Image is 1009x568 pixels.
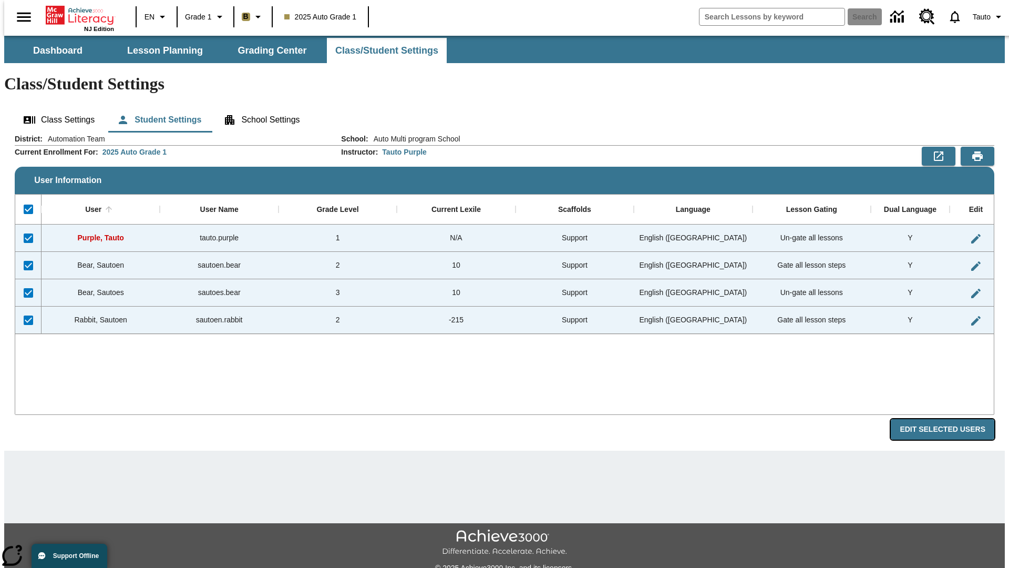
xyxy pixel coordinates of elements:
div: English (US) [634,279,752,307]
div: Y [871,225,950,252]
div: Edit [969,205,983,215]
span: Lesson Planning [127,45,203,57]
a: Data Center [884,3,913,32]
h1: Class/Student Settings [4,74,1005,94]
button: Dashboard [5,38,110,63]
div: Gate all lesson steps [753,252,871,279]
span: Grade 1 [185,12,212,23]
span: Tauto [973,12,991,23]
span: Automation Team [43,134,105,144]
h2: Current Enrollment For : [15,148,98,157]
span: Class/Student Settings [335,45,438,57]
div: Home [46,4,114,32]
a: Home [46,5,114,26]
div: Y [871,307,950,334]
div: Scaffolds [558,205,591,215]
span: User Information [34,176,101,185]
div: Lesson Gating [786,205,837,215]
div: Tauto Purple [382,147,427,157]
div: -215 [397,307,515,334]
button: Boost Class color is light brown. Change class color [238,7,269,26]
button: Edit Selected Users [891,419,994,440]
button: Class Settings [15,107,103,133]
h2: District : [15,135,43,144]
span: B [243,10,249,23]
div: SubNavbar [4,38,448,63]
button: Class/Student Settings [327,38,447,63]
h2: School : [341,135,368,144]
span: Bear, Sautoen [77,261,124,269]
button: Profile/Settings [969,7,1009,26]
div: Support [516,252,634,279]
div: Support [516,307,634,334]
div: Support [516,225,634,252]
div: Un-gate all lessons [753,225,871,252]
div: User Information [15,134,994,440]
div: Support [516,279,634,307]
div: sautoen.bear [160,252,278,279]
a: Resource Center, Will open in new tab [913,3,941,31]
div: User Name [200,205,239,215]
div: 2025 Auto Grade 1 [102,147,167,157]
div: N/A [397,225,515,252]
div: tauto.purple [160,225,278,252]
button: Language: EN, Select a language [140,7,173,26]
span: Purple, Tauto [78,234,124,242]
span: Dashboard [33,45,83,57]
div: User [85,205,101,215]
div: Un-gate all lessons [753,279,871,307]
h2: Instructor : [341,148,378,157]
span: Bear, Sautoes [78,288,124,297]
span: 2025 Auto Grade 1 [284,12,357,23]
button: School Settings [215,107,308,133]
div: Dual Language [884,205,936,215]
input: search field [699,8,845,25]
div: English (US) [634,252,752,279]
div: 2 [279,307,397,334]
div: English (US) [634,225,752,252]
button: Grade: Grade 1, Select a grade [181,7,230,26]
div: sautoen.rabbit [160,307,278,334]
button: Lesson Planning [112,38,218,63]
span: EN [145,12,155,23]
div: sautoes.bear [160,279,278,307]
button: Grading Center [220,38,325,63]
div: Y [871,279,950,307]
div: Gate all lesson steps [753,307,871,334]
span: NJ Edition [84,26,114,32]
div: 2 [279,252,397,279]
button: Edit User [965,256,986,277]
button: Edit User [965,228,986,249]
div: 3 [279,279,397,307]
div: Language [676,205,711,215]
div: 10 [397,279,515,307]
div: SubNavbar [4,36,1005,63]
div: English (US) [634,307,752,334]
button: Open side menu [8,2,39,33]
div: Class/Student Settings [15,107,994,133]
img: Achieve3000 Differentiate Accelerate Achieve [442,530,567,556]
button: Support Offline [32,544,107,568]
button: Print Preview [961,147,994,166]
button: Edit User [965,283,986,304]
span: Support Offline [53,552,99,560]
div: 10 [397,252,515,279]
a: Notifications [941,3,969,31]
div: Y [871,252,950,279]
div: Current Lexile [431,205,481,215]
button: Edit User [965,310,986,331]
span: Rabbit, Sautoen [75,316,127,324]
span: Auto Multi program School [368,134,460,144]
button: Export to CSV [922,147,955,166]
div: Grade Level [316,205,358,215]
button: Student Settings [108,107,210,133]
span: Grading Center [238,45,306,57]
div: 1 [279,225,397,252]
